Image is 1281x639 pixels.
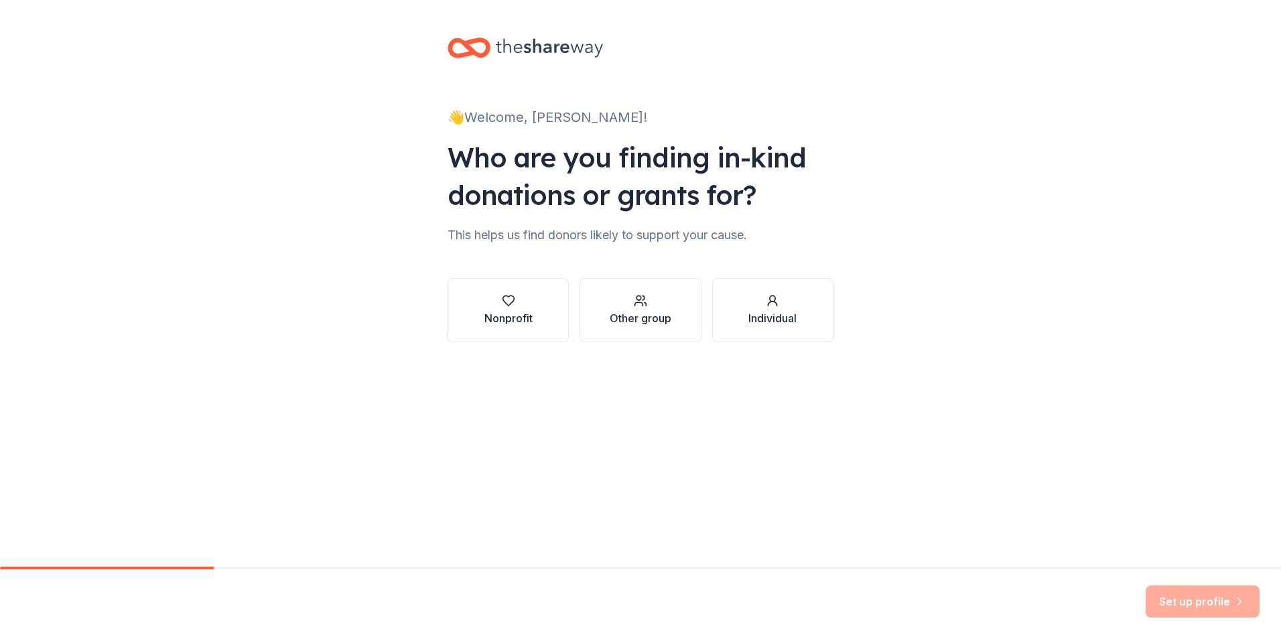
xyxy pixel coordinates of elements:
[580,278,701,342] button: Other group
[448,139,833,214] div: Who are you finding in-kind donations or grants for?
[484,310,533,326] div: Nonprofit
[748,310,797,326] div: Individual
[448,106,833,128] div: 👋 Welcome, [PERSON_NAME]!
[448,278,569,342] button: Nonprofit
[448,224,833,246] div: This helps us find donors likely to support your cause.
[610,310,671,326] div: Other group
[712,278,833,342] button: Individual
